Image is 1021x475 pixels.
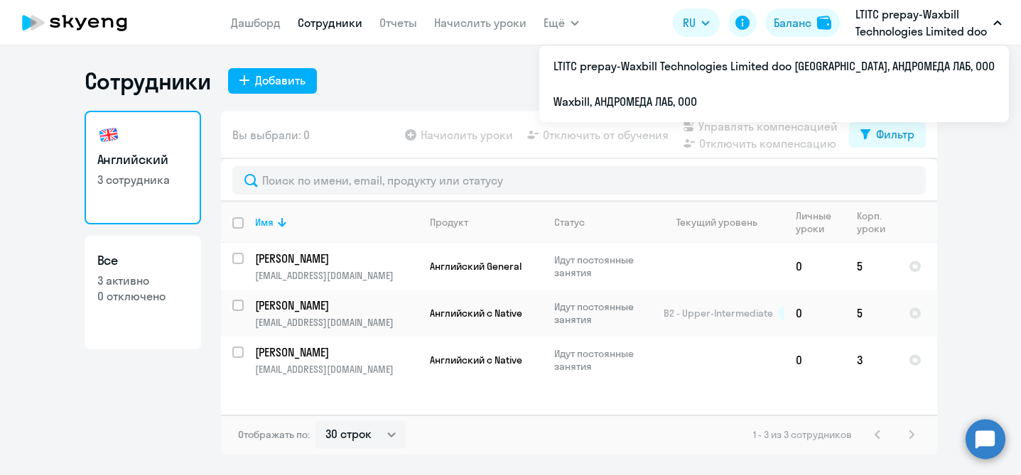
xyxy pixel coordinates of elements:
p: [PERSON_NAME] [255,344,416,360]
a: Дашборд [231,16,281,30]
a: [PERSON_NAME] [255,297,418,313]
div: Фильтр [876,126,914,143]
a: Сотрудники [298,16,362,30]
div: Имя [255,216,418,229]
p: [EMAIL_ADDRESS][DOMAIN_NAME] [255,363,418,376]
div: Статус [554,216,652,229]
p: LTITC prepay-Waxbill Technologies Limited doo [GEOGRAPHIC_DATA], АНДРОМЕДА ЛАБ, ООО [855,6,988,40]
p: 3 активно [97,273,188,288]
a: [PERSON_NAME] [255,344,418,360]
span: 1 - 3 из 3 сотрудников [753,428,852,441]
div: Имя [255,216,274,229]
span: Вы выбрали: 0 [232,126,310,143]
h1: Сотрудники [85,67,211,95]
span: Английский с Native [430,307,522,320]
p: Идут постоянные занятия [554,347,652,373]
span: Отображать по: [238,428,310,441]
p: [EMAIL_ADDRESS][DOMAIN_NAME] [255,316,418,329]
div: Личные уроки [796,209,836,235]
div: Корп. уроки [857,209,887,235]
h3: Английский [97,151,188,169]
td: 0 [784,337,846,383]
p: 0 отключено [97,288,188,304]
span: Английский с Native [430,354,522,366]
button: RU [673,9,720,37]
p: [EMAIL_ADDRESS][DOMAIN_NAME] [255,269,418,282]
div: Текущий уровень [676,216,757,229]
button: Добавить [228,68,317,94]
td: 0 [784,290,846,337]
td: 0 [784,243,846,290]
img: balance [817,16,831,30]
button: LTITC prepay-Waxbill Technologies Limited doo [GEOGRAPHIC_DATA], АНДРОМЕДА ЛАБ, ООО [848,6,1009,40]
div: Корп. уроки [857,209,897,235]
a: [PERSON_NAME] [255,251,418,266]
div: Продукт [430,216,542,229]
td: 3 [846,337,897,383]
span: Английский General [430,260,522,273]
div: Добавить [255,72,306,89]
img: english [97,124,120,146]
span: RU [683,14,696,31]
p: Идут постоянные занятия [554,300,652,326]
h3: Все [97,251,188,270]
span: B2 - Upper-Intermediate [664,307,773,320]
button: Фильтр [849,122,926,148]
p: 3 сотрудника [97,172,188,187]
div: Текущий уровень [664,216,784,229]
ul: Ещё [539,45,1009,122]
p: [PERSON_NAME] [255,297,416,313]
div: Статус [554,216,585,229]
input: Поиск по имени, email, продукту или статусу [232,166,926,195]
button: Балансbalance [765,9,840,37]
a: Отчеты [379,16,417,30]
button: Ещё [544,9,579,37]
td: 5 [846,243,897,290]
div: Баланс [774,14,811,31]
p: [PERSON_NAME] [255,251,416,266]
span: Ещё [544,14,565,31]
a: Начислить уроки [434,16,526,30]
p: Идут постоянные занятия [554,253,652,279]
a: Английский3 сотрудника [85,111,201,224]
div: Продукт [430,216,468,229]
td: 5 [846,290,897,337]
div: Личные уроки [796,209,845,235]
a: Все3 активно0 отключено [85,236,201,349]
